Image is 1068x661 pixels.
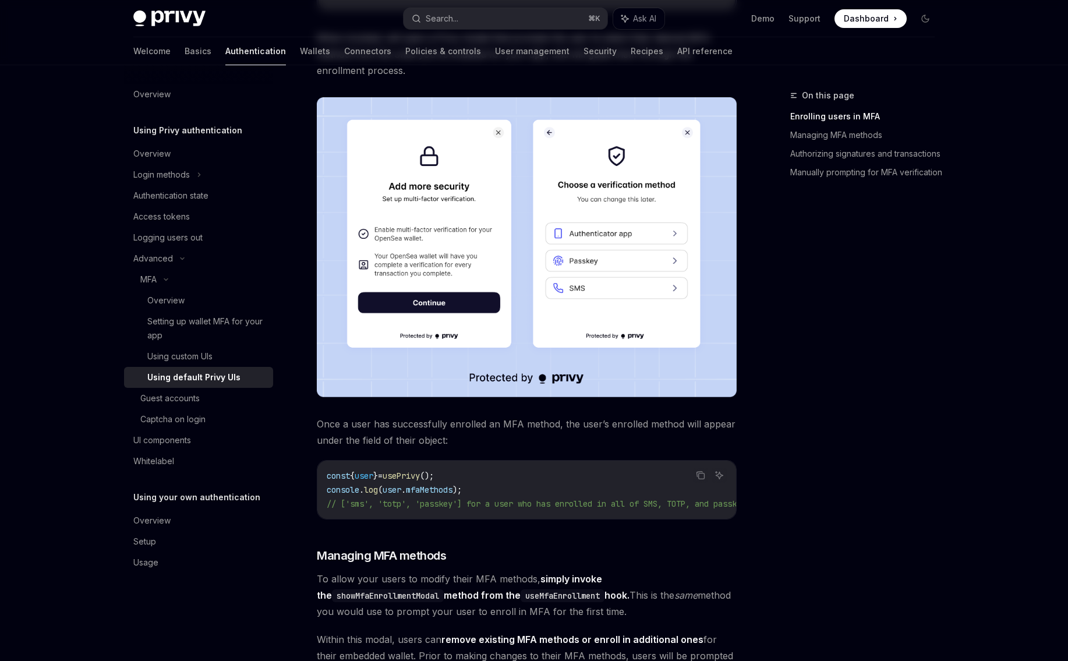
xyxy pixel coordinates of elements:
span: } [373,471,378,481]
a: Guest accounts [124,388,273,409]
span: Ask AI [633,13,656,24]
div: Using custom UIs [147,349,213,363]
a: Demo [751,13,775,24]
div: MFA [140,273,157,287]
a: Manually prompting for MFA verification [790,163,944,182]
a: Managing MFA methods [790,126,944,144]
div: Overview [133,514,171,528]
span: user [355,471,373,481]
a: Setup [124,531,273,552]
span: On this page [802,89,854,102]
em: same [674,589,698,601]
button: Copy the contents from the code block [693,468,708,483]
a: Support [788,13,821,24]
span: { [350,471,355,481]
a: Connectors [344,37,391,65]
span: . [401,485,406,495]
a: Access tokens [124,206,273,227]
strong: remove existing MFA methods or enroll in additional ones [441,634,703,645]
div: Setup [133,535,156,549]
a: Usage [124,552,273,573]
img: images/MFA.png [317,97,737,397]
a: Policies & controls [405,37,481,65]
a: Security [583,37,617,65]
div: Logging users out [133,231,203,245]
code: useMfaEnrollment [521,589,604,602]
button: Toggle dark mode [916,9,935,28]
code: showMfaEnrollmentModal [332,589,444,602]
a: Wallets [300,37,330,65]
div: Usage [133,556,158,570]
span: Once a user has successfully enrolled an MFA method, the user’s enrolled method will appear under... [317,416,737,448]
img: dark logo [133,10,206,27]
div: Login methods [133,168,190,182]
span: Managing MFA methods [317,547,446,564]
div: Guest accounts [140,391,200,405]
a: Captcha on login [124,409,273,430]
div: Captcha on login [140,412,206,426]
a: Overview [124,84,273,105]
a: Recipes [631,37,663,65]
div: Whitelabel [133,454,174,468]
div: Overview [133,147,171,161]
button: Ask AI [712,468,727,483]
a: Welcome [133,37,171,65]
a: Overview [124,143,273,164]
a: User management [495,37,570,65]
span: Dashboard [844,13,889,24]
h5: Using Privy authentication [133,123,242,137]
button: Search...⌘K [404,8,607,29]
a: Authentication state [124,185,273,206]
span: const [327,471,350,481]
a: API reference [677,37,733,65]
span: ⌘ K [588,14,600,23]
span: log [364,485,378,495]
span: // ['sms', 'totp', 'passkey'] for a user who has enrolled in all of SMS, TOTP, and passkey MFA [327,499,765,509]
div: UI components [133,433,191,447]
div: Search... [426,12,458,26]
span: usePrivy [383,471,420,481]
a: Authentication [225,37,286,65]
a: Dashboard [834,9,907,28]
a: Whitelabel [124,451,273,472]
a: Logging users out [124,227,273,248]
span: ); [452,485,462,495]
span: (); [420,471,434,481]
span: . [359,485,364,495]
span: ( [378,485,383,495]
a: Authorizing signatures and transactions [790,144,944,163]
a: Setting up wallet MFA for your app [124,311,273,346]
span: mfaMethods [406,485,452,495]
span: = [378,471,383,481]
div: Access tokens [133,210,190,224]
div: Authentication state [133,189,208,203]
a: Overview [124,290,273,311]
span: To allow your users to modify their MFA methods, This is the method you would use to prompt your ... [317,571,737,620]
a: Basics [185,37,211,65]
div: Advanced [133,252,173,266]
div: Overview [147,294,185,307]
div: Using default Privy UIs [147,370,241,384]
a: Overview [124,510,273,531]
a: Using custom UIs [124,346,273,367]
h5: Using your own authentication [133,490,260,504]
a: Using default Privy UIs [124,367,273,388]
div: Setting up wallet MFA for your app [147,314,266,342]
a: Enrolling users in MFA [790,107,944,126]
div: Overview [133,87,171,101]
span: user [383,485,401,495]
a: UI components [124,430,273,451]
button: Ask AI [613,8,664,29]
span: console [327,485,359,495]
